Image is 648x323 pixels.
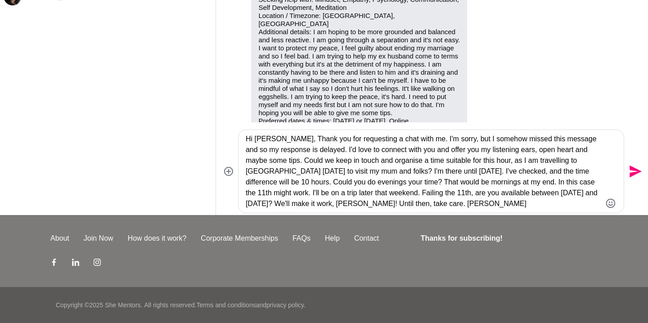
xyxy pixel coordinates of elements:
button: Emoji picker [605,198,616,209]
button: Send [624,161,644,182]
h4: Thanks for subscribing! [421,233,592,244]
p: Copyright © 2025 She Mentors . [56,301,142,310]
a: How does it work? [121,233,194,244]
a: Instagram [94,258,101,269]
a: Terms and conditions [196,301,256,309]
textarea: Type your message [246,134,601,209]
a: LinkedIn [72,258,79,269]
a: Join Now [76,233,121,244]
a: FAQs [285,233,318,244]
p: All rights reserved. and . [144,301,305,310]
a: Contact [347,233,386,244]
a: Help [318,233,347,244]
a: Facebook [50,258,58,269]
a: Corporate Memberships [193,233,285,244]
a: privacy policy [266,301,304,309]
a: About [43,233,76,244]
